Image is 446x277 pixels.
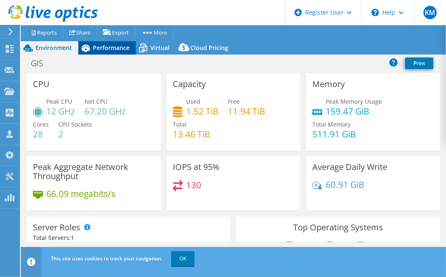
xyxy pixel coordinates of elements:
svg: \n [371,9,379,16]
a: More [135,26,174,39]
a: Share [63,26,97,39]
span: Virtual [150,44,169,52]
span: Environment [35,44,72,52]
span: This site uses cookies to track your navigation. [51,255,162,262]
a: OK [171,251,194,266]
h4: 11.94 TiB [228,107,266,116]
span: Free [228,97,240,105]
li: VMware [356,240,388,250]
span: Performance [93,44,130,52]
span: CPU Sockets [58,120,92,128]
h4: 2 [58,130,92,139]
h3: Peak Aggregate Network Throughput [33,162,154,181]
h4: 1.52 TiB [186,107,219,116]
li: Windows [284,240,320,250]
span: 1 [71,234,74,242]
h3: Capacity [173,80,206,89]
li: Linux [325,240,350,250]
h3: Server Roles [33,223,80,232]
span: Cloud Pricing [190,44,228,52]
h3: Memory [312,80,345,89]
span: Peak CPU [46,97,72,105]
h3: CPU [33,80,50,89]
h4: 511.91 GiB [312,130,356,139]
h1: GIS [27,59,56,68]
span: Used [186,97,200,105]
h4: 60.91 GiB [326,180,364,189]
h3: IOPS at 95% [173,162,219,172]
h3: Average Daily Write [312,162,387,172]
span: Net CPU [85,97,107,105]
h4: 159.47 GiB [326,107,382,116]
h4: 130 [186,180,201,190]
span: Peak Memory Usage [326,97,382,105]
a: Export [97,26,135,39]
h4: 67.20 GHz [85,107,126,116]
a: Print [405,57,434,69]
h4: 66.09 megabits/s [46,189,115,198]
h4: 12 GHz [46,107,75,116]
span: Cores [33,120,49,128]
h3: Top Operating Systems [242,223,434,232]
div: Total Servers: [33,233,129,242]
h4: 13.46 TiB [173,130,210,139]
span: Total [173,120,187,128]
span: Total Memory [312,120,351,128]
span: KM [424,6,437,19]
a: Reports [23,26,63,39]
h4: 28 [33,130,49,139]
